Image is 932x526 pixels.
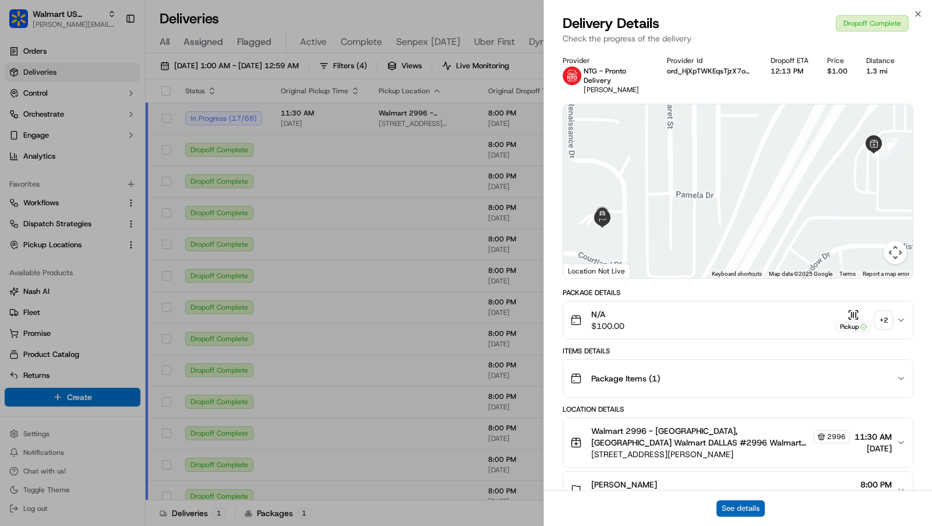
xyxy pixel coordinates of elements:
[591,448,850,460] span: [STREET_ADDRESS][PERSON_NAME]
[12,169,30,188] img: unihopllc
[839,271,856,277] a: Terms (opens in new tab)
[836,322,871,332] div: Pickup
[855,431,892,443] span: 11:30 AM
[769,271,832,277] span: Map data ©2025 Google
[860,479,892,490] span: 8:00 PM
[836,309,871,332] button: Pickup
[12,201,30,219] img: Charles Folsom
[198,114,212,128] button: Start new chat
[827,66,848,76] div: $1.00
[827,432,846,441] span: 2996
[563,288,913,297] div: Package Details
[12,11,35,34] img: Nash
[563,56,648,65] div: Provider
[116,289,141,297] span: Pylon
[667,66,752,76] button: ord_HjXpTWKEqsTjzX7oEWGypo
[12,151,78,160] div: Past conversations
[855,443,892,454] span: [DATE]
[836,309,892,332] button: Pickup+2
[591,308,624,320] span: N/A
[52,111,191,122] div: Start new chat
[563,472,913,509] button: [PERSON_NAME]8:00 PM
[591,320,624,332] span: $100.00
[884,241,907,264] button: Map camera controls
[12,111,33,132] img: 1736555255976-a54dd68f-1ca7-489b-9aae-adbdc363a1c4
[563,418,913,467] button: Walmart 2996 - [GEOGRAPHIC_DATA], [GEOGRAPHIC_DATA] Walmart DALLAS #2996 Walmart DALLAS #29962996...
[24,111,45,132] img: 8016278978528_b943e370aa5ada12b00a_72.png
[103,212,127,221] span: [DATE]
[591,479,657,490] span: [PERSON_NAME]
[584,66,648,85] p: NTG - Pronto Delivery
[563,14,659,33] span: Delivery Details
[875,312,892,328] div: + 2
[566,263,605,278] img: Google
[563,33,913,44] p: Check the progress of the delivery
[52,122,160,132] div: We're available if you need us!
[23,260,89,272] span: Knowledge Base
[82,288,141,297] a: Powered byPylon
[12,261,21,271] div: 📗
[98,261,108,271] div: 💻
[70,180,74,190] span: •
[584,85,639,94] span: [PERSON_NAME]
[882,138,898,153] div: 2
[863,271,909,277] a: Report a map error
[563,360,913,397] button: Package Items (1)
[36,180,68,190] span: unihopllc
[716,500,765,517] button: See details
[181,149,212,163] button: See all
[771,66,809,76] div: 12:13 PM
[827,56,848,65] div: Price
[771,56,809,65] div: Dropoff ETA
[591,373,660,384] span: Package Items ( 1 )
[110,260,187,272] span: API Documentation
[12,46,212,65] p: Welcome 👋
[566,263,605,278] a: Open this area in Google Maps (opens a new window)
[36,212,94,221] span: [PERSON_NAME]
[712,270,762,278] button: Keyboard shortcuts
[591,425,811,448] span: Walmart 2996 - [GEOGRAPHIC_DATA], [GEOGRAPHIC_DATA] Walmart DALLAS #2996 Walmart DALLAS #2996
[7,255,94,276] a: 📗Knowledge Base
[563,264,630,278] div: Location Not Live
[563,405,913,414] div: Location Details
[563,66,581,85] img: images
[667,56,752,65] div: Provider Id
[30,75,210,87] input: Got a question? Start typing here...
[97,212,101,221] span: •
[563,301,913,339] button: N/A$100.00Pickup+2
[563,346,913,356] div: Items Details
[94,255,192,276] a: 💻API Documentation
[866,56,895,65] div: Distance
[866,66,895,76] div: 1.3 mi
[76,180,100,190] span: [DATE]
